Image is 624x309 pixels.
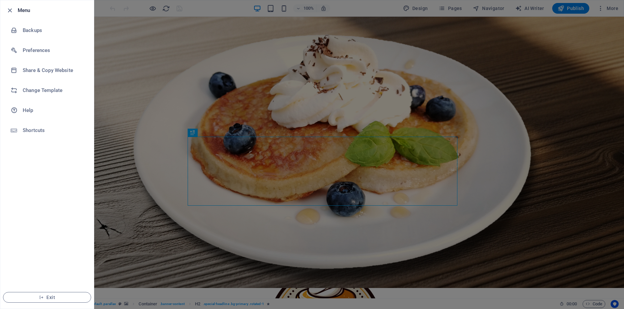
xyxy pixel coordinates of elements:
a: Help [0,100,94,120]
h6: Share & Copy Website [23,66,84,74]
h6: Shortcuts [23,126,84,134]
h6: Preferences [23,46,84,54]
button: Exit [3,292,91,303]
h6: Backups [23,26,84,34]
h6: Help [23,106,84,114]
h6: Change Template [23,86,84,94]
span: Exit [9,295,85,300]
h6: Menu [18,6,88,14]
